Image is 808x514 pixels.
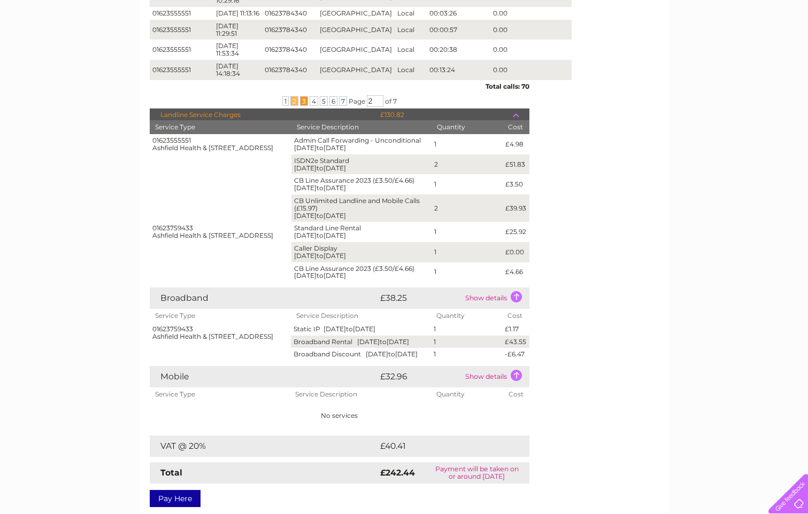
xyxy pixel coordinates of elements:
[395,40,427,60] td: Local
[393,97,397,105] span: 7
[262,20,317,40] td: 01623784340
[715,45,730,53] a: Blog
[317,231,324,239] span: to
[262,60,317,80] td: 01623784340
[213,60,262,80] td: [DATE] 14:18:34
[502,336,529,348] td: £43.55
[150,40,213,60] td: 01623555551
[378,435,507,457] td: £40.41
[606,5,680,19] a: 0333 014 3131
[395,20,427,40] td: Local
[317,144,324,152] span: to
[431,348,502,361] td: 1
[317,20,395,40] td: [GEOGRAPHIC_DATA]
[150,120,291,134] th: Service Type
[490,20,572,40] td: 0.00
[262,7,317,20] td: 01623784340
[620,45,640,53] a: Water
[427,40,490,60] td: 00:20:38
[150,387,290,401] th: Service Type
[503,134,529,154] td: £4.98
[317,40,395,60] td: [GEOGRAPHIC_DATA]
[395,7,427,20] td: Local
[291,348,431,361] td: Broadband Discount [DATE] [DATE]
[213,40,262,60] td: [DATE] 11:53:34
[282,96,289,106] span: 1
[503,194,529,222] td: £39.93
[150,20,213,40] td: 01623555551
[317,271,324,279] span: to
[317,7,395,20] td: [GEOGRAPHIC_DATA]
[291,134,432,154] td: Admin Call Forwarding - Unconditional [DATE] [DATE]
[291,222,432,242] td: Standard Line Rental [DATE] [DATE]
[160,468,182,478] strong: Total
[300,96,308,106] span: 3
[676,45,709,53] a: Telecoms
[503,174,529,194] td: £3.50
[380,468,415,478] strong: £242.44
[291,242,432,262] td: Caller Display [DATE] [DATE]
[490,40,572,60] td: 0.00
[291,309,431,323] th: Service Description
[432,194,503,222] td: 2
[310,96,318,106] span: 4
[378,108,513,121] td: £130.82
[503,222,529,242] td: £25.92
[152,325,289,340] div: 01623759433 Ashfield Health & [STREET_ADDRESS]
[317,252,324,260] span: to
[431,387,503,401] th: Quantity
[427,20,490,40] td: 00:00:57
[502,348,529,361] td: -£6.47
[150,490,201,507] a: Pay Here
[346,325,353,333] span: to
[490,60,572,80] td: 0.00
[152,137,289,152] div: 01623555551 Ashfield Health & [STREET_ADDRESS]
[317,60,395,80] td: [GEOGRAPHIC_DATA]
[432,222,503,242] td: 1
[152,6,657,52] div: Clear Business is a trading name of Verastar Limited (registered in [GEOGRAPHIC_DATA] No. 3667643...
[317,212,324,220] span: to
[150,309,291,323] th: Service Type
[28,28,83,60] img: logo.png
[378,287,463,309] td: £38.25
[490,7,572,20] td: 0.00
[647,45,670,53] a: Energy
[317,164,324,172] span: to
[432,154,503,175] td: 2
[349,97,365,105] span: Page
[395,60,427,80] td: Local
[213,7,262,20] td: [DATE] 11:13:16
[150,366,378,387] td: Mobile
[150,80,529,90] div: Total calls: 70
[291,336,431,348] td: Broadband Rental [DATE] [DATE]
[502,323,529,336] td: £1.17
[431,336,502,348] td: 1
[150,401,529,430] td: No services
[503,262,529,283] td: £4.66
[431,323,502,336] td: 1
[431,309,502,323] th: Quantity
[737,45,763,53] a: Contact
[432,262,503,283] td: 1
[503,242,529,262] td: £0.00
[290,387,432,401] th: Service Description
[503,120,529,134] th: Cost
[291,154,432,175] td: ISDN2e Standard [DATE] [DATE]
[291,262,432,283] td: CB Line Assurance 2023 (£3.50/£4.66) [DATE] [DATE]
[150,7,213,20] td: 01623555551
[320,96,328,106] span: 5
[152,224,289,239] div: 01623759433 Ashfield Health & [STREET_ADDRESS]
[150,435,378,457] td: VAT @ 20%
[150,287,378,309] td: Broadband
[425,462,529,484] td: Payment will be taken on or around [DATE]
[339,96,347,106] span: 7
[262,40,317,60] td: 01623784340
[213,20,262,40] td: [DATE] 11:29:51
[150,108,378,121] td: Landline Service Charges
[291,194,432,222] td: CB Unlimited Landline and Mobile Calls (£15.97) [DATE] [DATE]
[291,120,432,134] th: Service Description
[388,350,395,358] span: to
[463,366,529,387] td: Show details
[317,184,324,192] span: to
